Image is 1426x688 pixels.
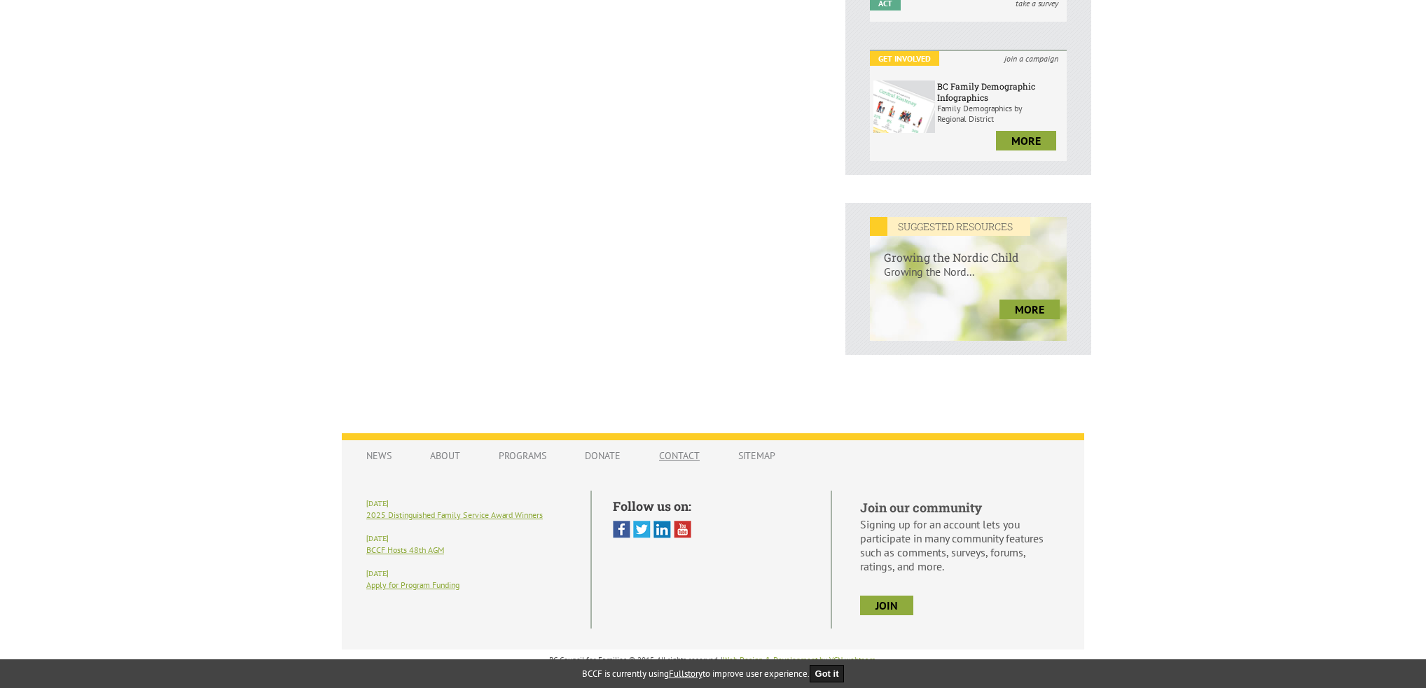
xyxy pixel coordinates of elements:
[571,442,635,469] a: Donate
[860,596,913,615] a: join
[870,51,939,66] em: Get Involved
[613,521,630,538] img: Facebook
[366,569,569,578] h6: [DATE]
[937,80,1063,103] h6: BC Family Demographic Infographics
[870,217,1030,236] em: SUGGESTED RESOURCES
[366,510,543,520] a: 2025 Distinguished Family Service Award Winners
[366,499,569,508] h6: [DATE]
[342,655,1084,665] p: BC Council for Families © 2015, All rights reserved. | .
[352,442,406,469] a: News
[669,668,702,680] a: Fullstory
[416,442,474,469] a: About
[724,442,789,469] a: Sitemap
[653,521,671,538] img: Linked In
[870,236,1067,265] h6: Growing the Nordic Child
[485,442,560,469] a: Programs
[366,545,444,555] a: BCCF Hosts 48th AGM
[996,131,1056,150] a: more
[996,51,1067,66] i: join a campaign
[633,521,651,538] img: Twitter
[645,442,714,469] a: Contact
[613,498,810,514] h5: Follow us on:
[366,580,459,590] a: Apply for Program Funding
[810,665,845,682] button: Got it
[860,517,1060,573] p: Signing up for an account lets you participate in many community features such as comments, surve...
[366,534,569,543] h6: [DATE]
[674,521,691,538] img: You Tube
[937,103,1063,124] p: Family Demographics by Regional District
[723,655,875,665] a: Web Design & Development by VCN webteam
[999,300,1060,319] a: more
[860,499,1060,516] h5: Join our community
[870,265,1067,293] p: Growing the Nord...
